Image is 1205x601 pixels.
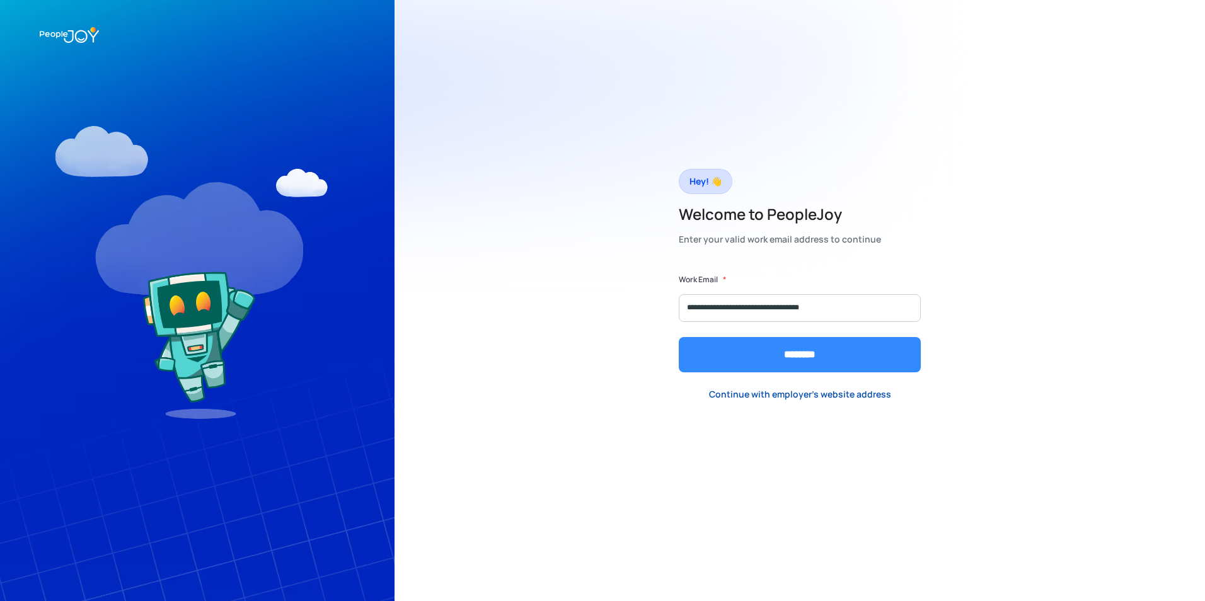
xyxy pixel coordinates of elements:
[709,388,891,401] div: Continue with employer's website address
[679,231,881,248] div: Enter your valid work email address to continue
[679,273,718,286] label: Work Email
[679,204,881,224] h2: Welcome to PeopleJoy
[689,173,722,190] div: Hey! 👋
[679,273,921,372] form: Form
[699,382,901,408] a: Continue with employer's website address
